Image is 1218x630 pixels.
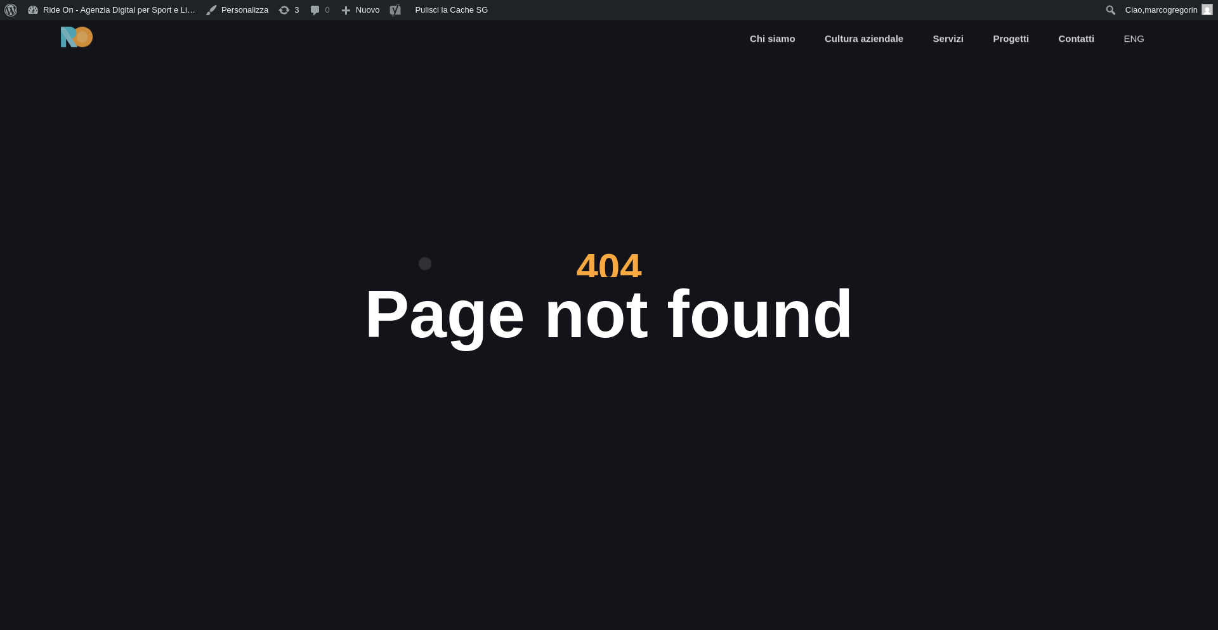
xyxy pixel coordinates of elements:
[61,27,93,48] img: Ride On Agency
[188,248,1030,287] div: 404
[1057,32,1096,46] a: Contatti
[188,277,1030,351] h1: Page not found
[823,32,905,46] a: Cultura aziendale
[932,32,965,46] a: Servizi
[1144,5,1198,15] span: marcogregorin
[992,32,1030,46] a: Progetti
[749,32,797,46] a: Chi siamo
[1122,32,1146,46] a: eng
